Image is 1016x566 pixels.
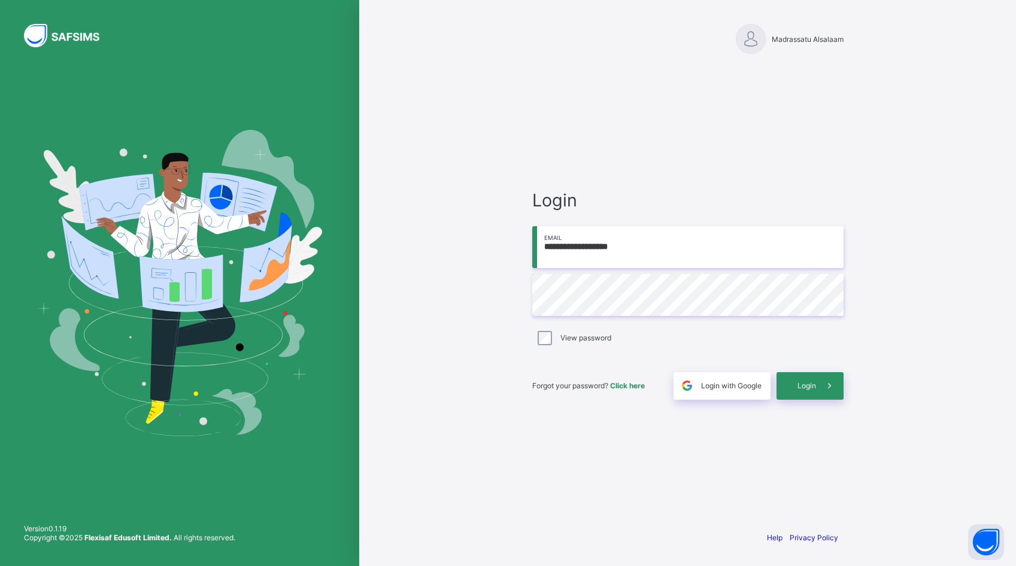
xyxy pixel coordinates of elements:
[701,381,762,390] span: Login with Google
[767,533,783,542] a: Help
[968,524,1004,560] button: Open asap
[24,533,235,542] span: Copyright © 2025 All rights reserved.
[84,533,172,542] strong: Flexisaf Edusoft Limited.
[532,190,844,211] span: Login
[680,379,694,392] img: google.396cfc9801f0270233282035f929180a.svg
[532,381,645,390] span: Forgot your password?
[24,524,235,533] span: Version 0.1.19
[24,24,114,47] img: SAFSIMS Logo
[797,381,816,390] span: Login
[610,381,645,390] a: Click here
[790,533,838,542] a: Privacy Policy
[772,35,844,44] span: Madrassatu Alsalaam
[37,130,322,436] img: Hero Image
[560,333,611,342] label: View password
